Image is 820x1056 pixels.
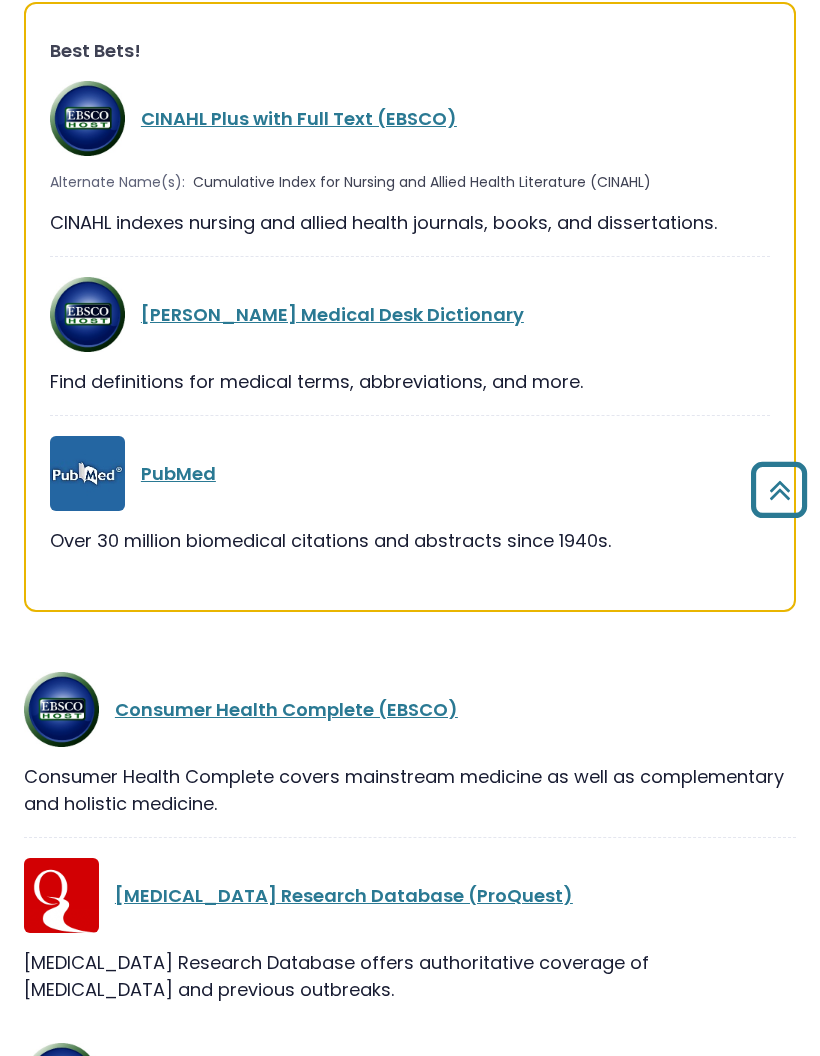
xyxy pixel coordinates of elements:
[24,949,796,1003] div: [MEDICAL_DATA] Research Database offers authoritative coverage of [MEDICAL_DATA] and previous out...
[50,209,770,236] div: CINAHL indexes nursing and allied health journals, books, and dissertations.
[193,172,651,193] span: Cumulative Index for Nursing and Allied Health Literature (CINAHL)
[50,527,770,554] div: Over 30 million biomedical citations and abstracts since 1940s.
[24,763,796,817] div: Consumer Health Complete covers mainstream medicine as well as complementary and holistic medicine.
[115,883,573,908] a: [MEDICAL_DATA] Research Database (ProQuest)
[141,461,216,486] a: PubMed
[141,302,524,327] a: [PERSON_NAME] Medical Desk Dictionary
[743,471,815,508] a: Back to Top
[50,40,770,62] h3: Best Bets!
[115,697,458,722] a: Consumer Health Complete (EBSCO)
[50,368,770,395] div: Find definitions for medical terms, abbreviations, and more.
[50,172,185,193] span: Alternate Name(s):
[141,106,457,131] a: CINAHL Plus with Full Text (EBSCO)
